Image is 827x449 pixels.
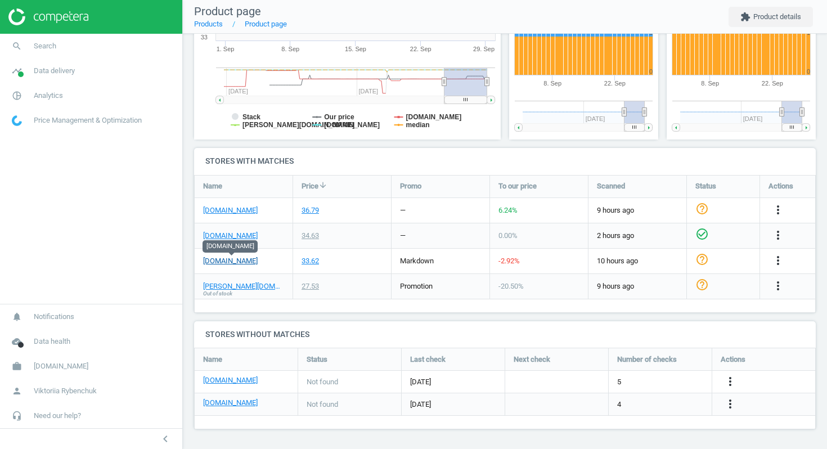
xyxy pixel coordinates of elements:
span: Price [302,181,318,191]
i: arrow_downward [318,181,327,190]
span: Analytics [34,91,63,101]
button: extensionProduct details [729,7,813,27]
i: more_vert [771,228,785,242]
tspan: [DOMAIN_NAME] [324,121,380,129]
span: Data health [34,336,70,347]
tspan: 22. Sep [410,46,432,52]
tspan: [PERSON_NAME][DOMAIN_NAME] [242,121,354,129]
span: To our price [498,181,537,191]
span: Last check [410,354,446,365]
span: Actions [768,181,793,191]
span: Number of checks [617,354,677,365]
span: Name [203,354,222,365]
span: Product page [194,5,261,18]
span: 4 [617,399,621,410]
span: Scanned [597,181,625,191]
span: -2.92 % [498,257,520,265]
i: extension [740,12,750,22]
span: Status [307,354,327,365]
div: 36.79 [302,205,319,215]
tspan: 8. Sep [701,80,719,87]
tspan: 8. Sep [543,80,561,87]
span: Notifications [34,312,74,322]
span: Promo [400,181,421,191]
i: more_vert [771,279,785,293]
button: chevron_left [151,432,179,446]
i: help_outline [695,253,709,266]
tspan: Our price [324,113,354,121]
img: wGWNvw8QSZomAAAAABJRU5ErkJggg== [12,115,22,126]
span: 6.24 % [498,206,518,214]
i: help_outline [695,278,709,291]
span: Not found [307,399,338,410]
tspan: Stack [242,113,260,121]
button: more_vert [723,397,737,412]
button: more_vert [771,279,785,294]
a: [DOMAIN_NAME] [203,205,258,215]
span: Next check [514,354,550,365]
h4: Stores without matches [194,321,816,348]
button: more_vert [723,375,737,389]
div: — [400,231,406,241]
tspan: 8. Sep [281,46,299,52]
div: — [400,205,406,215]
tspan: 1. Sep [217,46,235,52]
a: [DOMAIN_NAME] [203,375,258,385]
span: Search [34,41,56,51]
tspan: 29. Sep [473,46,495,52]
span: 2 hours ago [597,231,678,241]
span: 9 hours ago [597,205,678,215]
span: Data delivery [34,66,75,76]
tspan: 22. Sep [762,80,783,87]
tspan: median [406,121,430,129]
button: more_vert [771,228,785,243]
div: 33.62 [302,256,319,266]
span: [DOMAIN_NAME] [34,361,88,371]
span: Name [203,181,222,191]
a: Products [194,20,223,28]
div: 34.63 [302,231,319,241]
span: [DATE] [410,377,496,387]
span: Price Management & Optimization [34,115,142,125]
a: [DOMAIN_NAME] [203,398,258,408]
i: more_vert [771,203,785,217]
i: timeline [6,60,28,82]
a: Product page [245,20,287,28]
i: chevron_left [159,432,172,446]
i: search [6,35,28,57]
i: cloud_done [6,331,28,352]
i: work [6,356,28,377]
i: more_vert [723,375,737,388]
i: notifications [6,306,28,327]
i: more_vert [723,397,737,411]
i: check_circle_outline [695,227,709,241]
a: [DOMAIN_NAME] [203,256,258,266]
div: [DOMAIN_NAME] [203,240,258,253]
span: 0.00 % [498,231,518,240]
span: 9 hours ago [597,281,678,291]
span: 10 hours ago [597,256,678,266]
span: 5 [617,377,621,387]
i: person [6,380,28,402]
tspan: 15. Sep [345,46,366,52]
tspan: [DOMAIN_NAME] [406,113,462,121]
div: 27.53 [302,281,319,291]
h4: Stores with matches [194,148,816,174]
text: 0 [807,68,810,75]
a: [DOMAIN_NAME] [203,231,258,241]
text: 0 [649,68,653,75]
span: Viktoriia Rybenchuk [34,386,97,396]
i: headset_mic [6,405,28,426]
a: [PERSON_NAME][DOMAIN_NAME] [203,281,284,291]
i: pie_chart_outlined [6,85,28,106]
i: more_vert [771,254,785,267]
text: 33 [201,34,208,41]
button: more_vert [771,254,785,268]
tspan: 22. Sep [604,80,626,87]
span: Status [695,181,716,191]
i: help_outline [695,202,709,215]
span: Actions [721,354,745,365]
span: [DATE] [410,399,496,410]
img: ajHJNr6hYgQAAAAASUVORK5CYII= [8,8,88,25]
span: promotion [400,282,433,290]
